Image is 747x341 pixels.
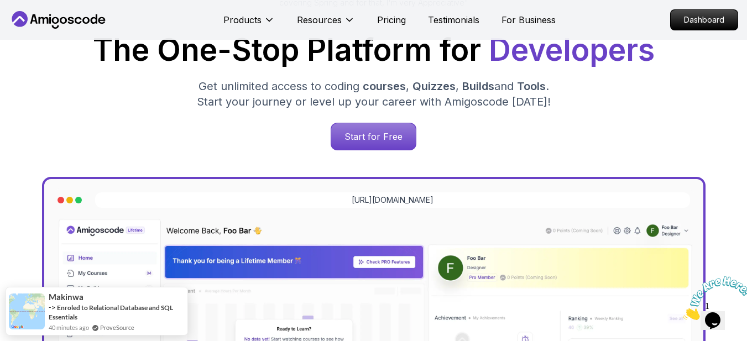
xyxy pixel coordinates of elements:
[297,13,355,35] button: Resources
[352,195,433,206] a: [URL][DOMAIN_NAME]
[670,9,738,30] a: Dashboard
[188,78,560,109] p: Get unlimited access to coding , , and . Start your journey or level up your career with Amigosco...
[49,303,56,312] span: ->
[223,13,275,35] button: Products
[671,10,738,30] p: Dashboard
[49,303,173,321] a: Enroled to Relational Database and SQL Essentials
[428,13,479,27] a: Testimonials
[331,123,416,150] a: Start for Free
[489,32,655,68] span: Developers
[223,13,262,27] p: Products
[9,293,45,329] img: provesource social proof notification image
[377,13,406,27] a: Pricing
[502,13,556,27] a: For Business
[517,80,546,93] span: Tools
[297,13,342,27] p: Resources
[4,4,9,14] span: 1
[49,292,83,302] span: Makinwa
[363,80,406,93] span: courses
[412,80,456,93] span: Quizzes
[100,323,134,332] a: ProveSource
[49,323,89,332] span: 40 minutes ago
[9,35,738,65] h1: The One-Stop Platform for
[462,80,494,93] span: Builds
[678,272,747,324] iframe: chat widget
[4,4,73,48] img: Chat attention grabber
